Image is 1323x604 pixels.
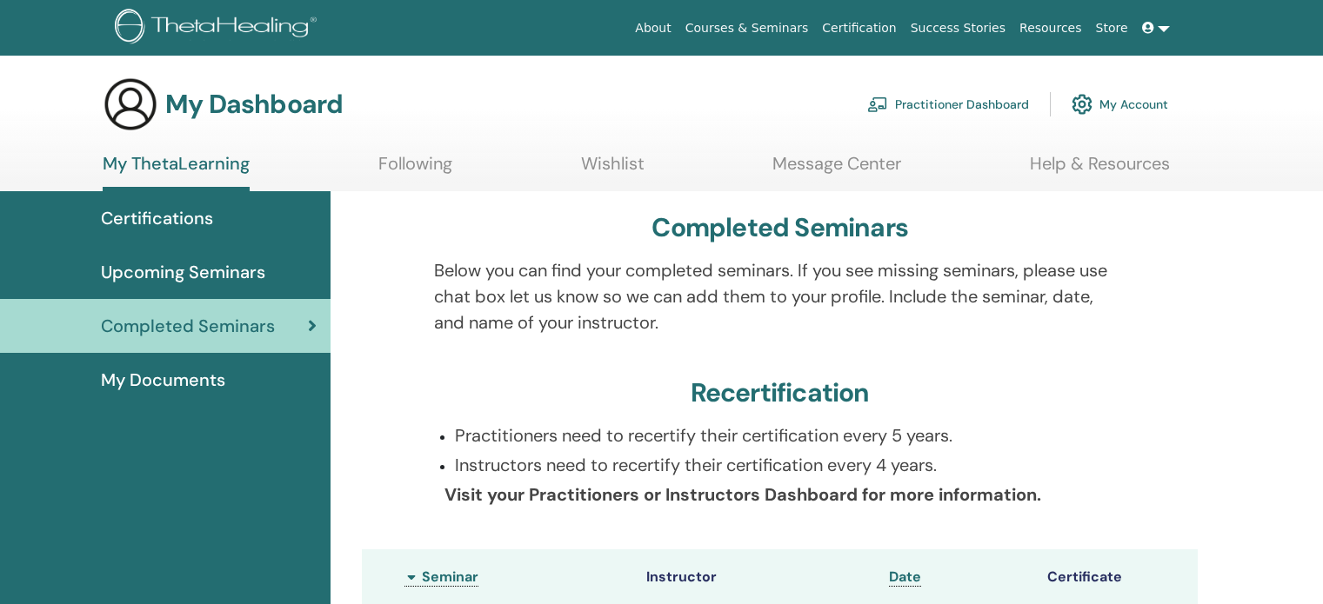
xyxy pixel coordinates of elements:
[678,12,816,44] a: Courses & Seminars
[651,212,908,243] h3: Completed Seminars
[1072,85,1168,123] a: My Account
[434,257,1126,335] p: Below you can find your completed seminars. If you see missing seminars, please use chat box let ...
[103,76,158,132] img: generic-user-icon.jpg
[101,259,265,285] span: Upcoming Seminars
[904,12,1012,44] a: Success Stories
[444,483,1041,506] b: Visit your Practitioners or Instructors Dashboard for more information.
[1030,153,1170,187] a: Help & Resources
[772,153,901,187] a: Message Center
[628,12,678,44] a: About
[101,313,275,339] span: Completed Seminars
[581,153,645,187] a: Wishlist
[1089,12,1135,44] a: Store
[455,422,1126,448] p: Practitioners need to recertify their certification every 5 years.
[867,96,888,112] img: chalkboard-teacher.svg
[691,377,870,408] h3: Recertification
[455,452,1126,478] p: Instructors need to recertify their certification every 4 years.
[889,567,921,586] span: Date
[889,567,921,587] a: Date
[115,9,323,48] img: logo.png
[101,367,225,393] span: My Documents
[1072,90,1092,119] img: cog.svg
[867,85,1029,123] a: Practitioner Dashboard
[103,153,250,191] a: My ThetaLearning
[165,89,343,120] h3: My Dashboard
[101,205,213,231] span: Certifications
[815,12,903,44] a: Certification
[1012,12,1089,44] a: Resources
[378,153,452,187] a: Following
